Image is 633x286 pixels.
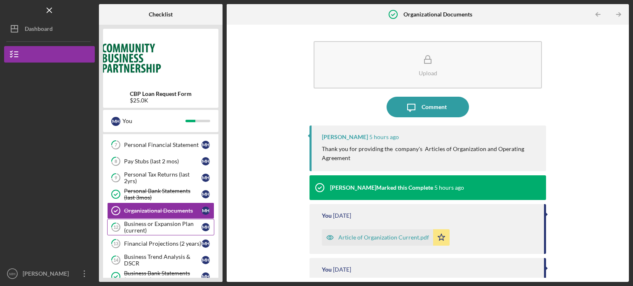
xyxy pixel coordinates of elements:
[434,184,464,191] time: 2025-08-12 18:14
[107,186,214,202] a: Personal Bank Statements (last 3mos)MH
[369,134,399,140] time: 2025-08-12 18:16
[115,142,117,148] tspan: 7
[124,240,202,247] div: Financial Projections (2 years)
[130,97,192,104] div: $25.0K
[322,266,332,273] div: You
[202,157,210,165] div: M H
[107,137,214,153] a: 7Personal Financial StatementMH
[338,234,429,241] div: Article of Organization Current.pdf
[322,229,450,246] button: Article of Organization Current.pdf
[322,144,538,163] p: Thank you for providing the company's Articles of Organization and Operating Agreement
[107,268,214,285] a: Business Bank Statements (last 3mos)MH
[107,153,214,170] a: 8Pay Stubs (last 2 mos)MH
[107,252,214,268] a: 14Business Trend Analysis & DSCRMH
[115,175,117,181] tspan: 9
[113,225,118,230] tspan: 12
[124,188,202,201] div: Personal Bank Statements (last 3mos)
[202,141,210,149] div: M H
[115,159,117,164] tspan: 8
[4,21,95,37] button: Dashboard
[202,207,210,215] div: M H
[113,241,118,246] tspan: 13
[130,91,192,97] b: CBP Loan Request Form
[103,33,218,82] img: Product logo
[322,134,368,140] div: [PERSON_NAME]
[107,219,214,235] a: 12Business or Expansion Plan (current)MH
[202,223,210,231] div: M H
[113,258,119,263] tspan: 14
[149,11,173,18] b: Checklist
[25,21,53,39] div: Dashboard
[124,221,202,234] div: Business or Expansion Plan (current)
[387,97,469,117] button: Comment
[21,265,74,284] div: [PERSON_NAME]
[107,235,214,252] a: 13Financial Projections (2 years)MH
[422,97,447,117] div: Comment
[107,170,214,186] a: 9Personal Tax Returns (last 2yrs)MH
[124,207,202,214] div: Organizational Documents
[9,272,16,276] text: MH
[333,266,351,273] time: 2025-08-07 04:15
[202,174,210,182] div: M H
[322,212,332,219] div: You
[202,239,210,248] div: M H
[122,114,185,128] div: You
[202,256,210,264] div: M H
[202,190,210,198] div: M H
[403,11,472,18] b: Organizational Documents
[333,212,351,219] time: 2025-08-08 01:30
[202,272,210,281] div: M H
[111,117,120,126] div: M H
[314,41,542,88] button: Upload
[124,142,202,148] div: Personal Financial Statement
[419,70,437,76] div: Upload
[330,184,433,191] div: [PERSON_NAME] Marked this Complete
[4,265,95,282] button: MH[PERSON_NAME]
[124,253,202,267] div: Business Trend Analysis & DSCR
[124,158,202,165] div: Pay Stubs (last 2 mos)
[124,171,202,184] div: Personal Tax Returns (last 2yrs)
[124,270,202,283] div: Business Bank Statements (last 3mos)
[107,202,214,219] a: Organizational DocumentsMH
